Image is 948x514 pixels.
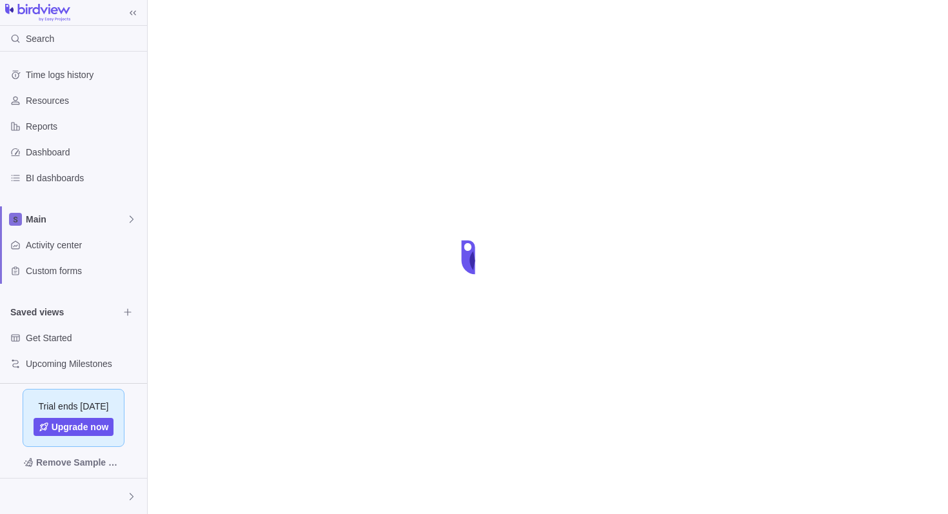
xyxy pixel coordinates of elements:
[26,68,142,81] span: Time logs history
[5,4,70,22] img: logo
[26,239,142,252] span: Activity center
[26,331,142,344] span: Get Started
[34,418,114,436] a: Upgrade now
[10,452,137,473] span: Remove Sample Data
[36,455,124,470] span: Remove Sample Data
[119,303,137,321] span: Browse views
[26,32,54,45] span: Search
[448,232,500,283] div: loading
[26,357,142,370] span: Upcoming Milestones
[52,420,109,433] span: Upgrade now
[26,120,142,133] span: Reports
[26,172,142,184] span: BI dashboards
[26,94,142,107] span: Resources
[10,306,119,319] span: Saved views
[26,264,142,277] span: Custom forms
[26,213,126,226] span: Main
[8,489,23,504] div: Brison Moorhead
[39,400,109,413] span: Trial ends [DATE]
[26,146,142,159] span: Dashboard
